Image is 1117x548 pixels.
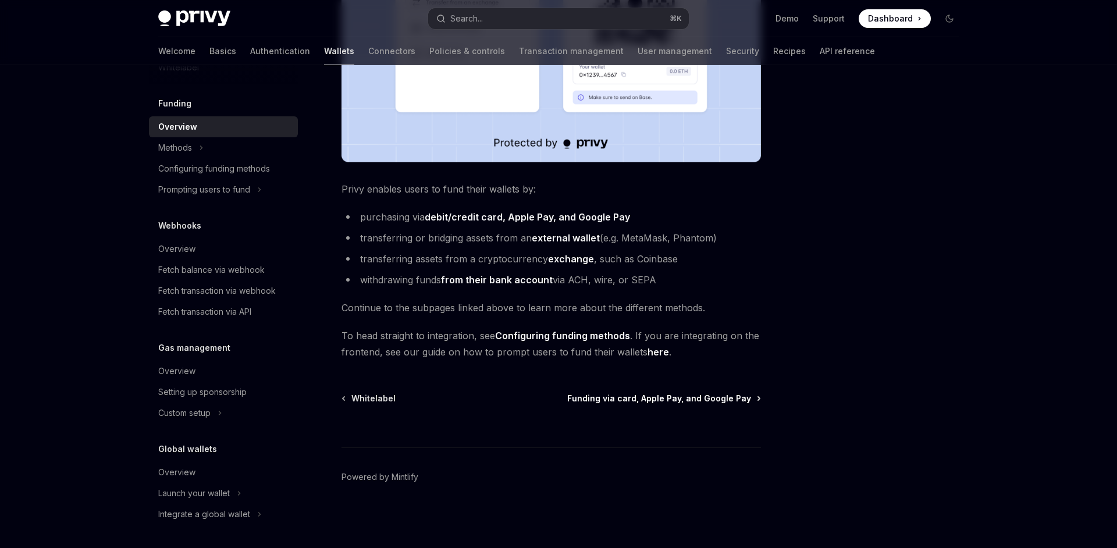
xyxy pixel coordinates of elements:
a: here [648,346,669,358]
a: Transaction management [519,37,624,65]
a: Overview [149,116,298,137]
li: withdrawing funds via ACH, wire, or SEPA [341,272,761,288]
span: ⌘ K [670,14,682,23]
span: Funding via card, Apple Pay, and Google Pay [567,393,751,404]
div: Overview [158,242,195,256]
a: Setting up sponsorship [149,382,298,403]
a: Policies & controls [429,37,505,65]
a: Funding via card, Apple Pay, and Google Pay [567,393,760,404]
span: Privy enables users to fund their wallets by: [341,181,761,197]
a: Configuring funding methods [495,330,630,342]
span: To head straight to integration, see . If you are integrating on the frontend, see our guide on h... [341,328,761,360]
a: Authentication [250,37,310,65]
a: Whitelabel [343,393,396,404]
div: Launch your wallet [158,486,230,500]
li: purchasing via [341,209,761,225]
div: Fetch transaction via webhook [158,284,276,298]
a: Support [813,13,845,24]
div: Custom setup [158,406,211,420]
a: exchange [548,253,594,265]
a: Dashboard [859,9,931,28]
a: debit/credit card, Apple Pay, and Google Pay [425,211,630,223]
a: Connectors [368,37,415,65]
a: User management [638,37,712,65]
h5: Webhooks [158,219,201,233]
a: Welcome [158,37,195,65]
a: Basics [209,37,236,65]
div: Fetch balance via webhook [158,263,265,277]
div: Fetch transaction via API [158,305,251,319]
div: Methods [158,141,192,155]
li: transferring or bridging assets from an (e.g. MetaMask, Phantom) [341,230,761,246]
span: Whitelabel [351,393,396,404]
div: Setting up sponsorship [158,385,247,399]
div: Configuring funding methods [158,162,270,176]
a: Overview [149,462,298,483]
a: external wallet [532,232,600,244]
a: Demo [776,13,799,24]
span: Continue to the subpages linked above to learn more about the different methods. [341,300,761,316]
a: Powered by Mintlify [341,471,418,483]
a: Configuring funding methods [149,158,298,179]
a: Fetch transaction via webhook [149,280,298,301]
span: Dashboard [868,13,913,24]
a: Security [726,37,759,65]
a: Wallets [324,37,354,65]
button: Search...⌘K [428,8,689,29]
a: Recipes [773,37,806,65]
h5: Global wallets [158,442,217,456]
a: Fetch balance via webhook [149,259,298,280]
div: Search... [450,12,483,26]
li: transferring assets from a cryptocurrency , such as Coinbase [341,251,761,267]
a: Fetch transaction via API [149,301,298,322]
h5: Funding [158,97,191,111]
div: Overview [158,465,195,479]
a: Overview [149,361,298,382]
div: Prompting users to fund [158,183,250,197]
div: Overview [158,364,195,378]
h5: Gas management [158,341,230,355]
button: Toggle dark mode [940,9,959,28]
img: dark logo [158,10,230,27]
div: Overview [158,120,197,134]
a: API reference [820,37,875,65]
a: from their bank account [441,274,553,286]
div: Integrate a global wallet [158,507,250,521]
a: Overview [149,239,298,259]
